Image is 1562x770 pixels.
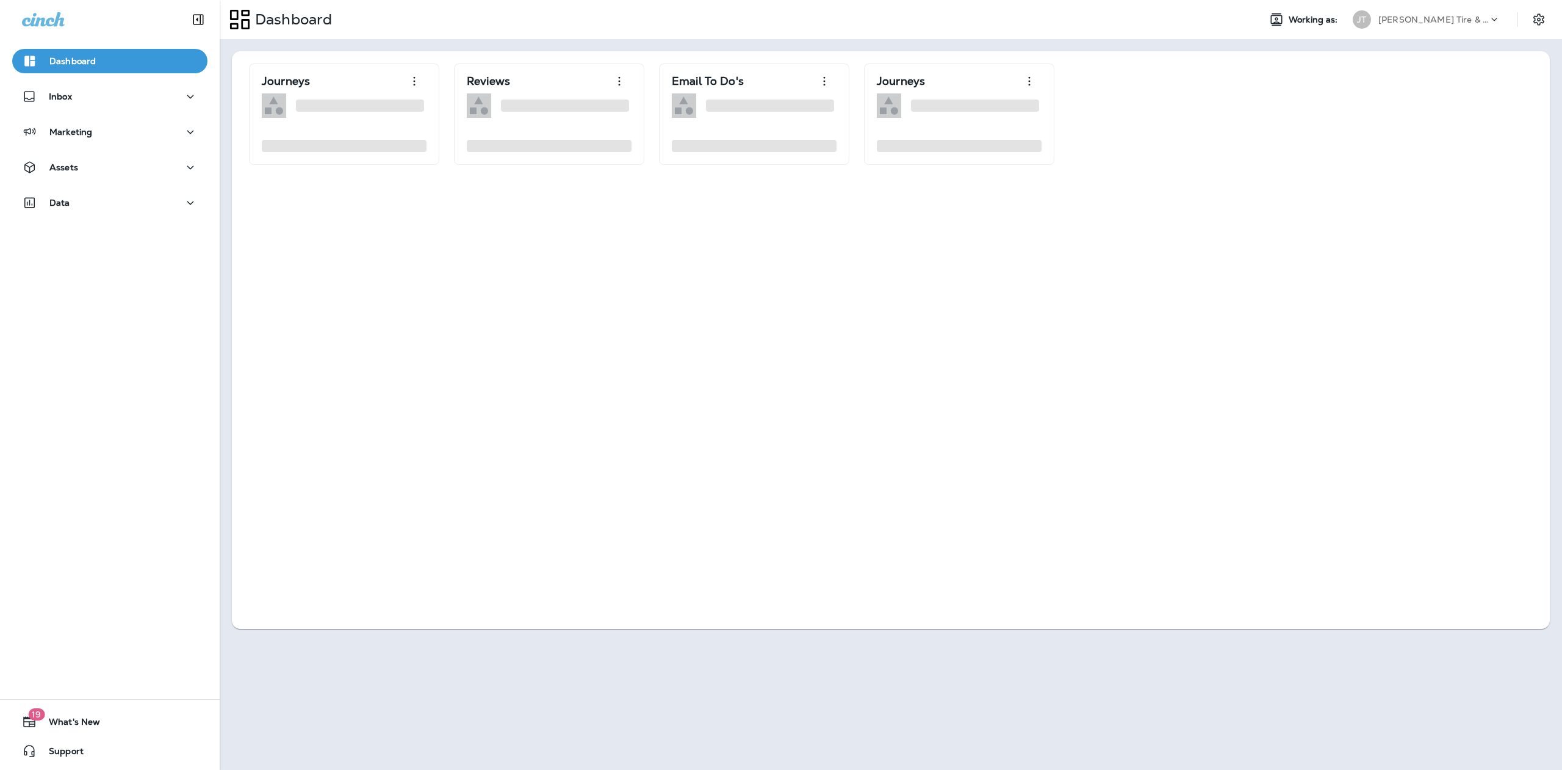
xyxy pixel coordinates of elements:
[37,746,84,761] span: Support
[672,75,744,87] p: Email To Do's
[1528,9,1550,31] button: Settings
[12,49,207,73] button: Dashboard
[12,710,207,734] button: 19What's New
[12,739,207,763] button: Support
[37,717,100,732] span: What's New
[12,120,207,144] button: Marketing
[1378,15,1488,24] p: [PERSON_NAME] Tire & Auto
[1289,15,1341,25] span: Working as:
[877,75,925,87] p: Journeys
[49,127,92,137] p: Marketing
[12,155,207,180] button: Assets
[1353,10,1371,29] div: JT
[467,75,510,87] p: Reviews
[181,7,215,32] button: Collapse Sidebar
[250,10,332,29] p: Dashboard
[262,75,310,87] p: Journeys
[49,198,70,208] p: Data
[49,56,96,66] p: Dashboard
[49,162,78,172] p: Assets
[12,191,207,215] button: Data
[28,708,45,721] span: 19
[49,92,72,101] p: Inbox
[12,84,207,109] button: Inbox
